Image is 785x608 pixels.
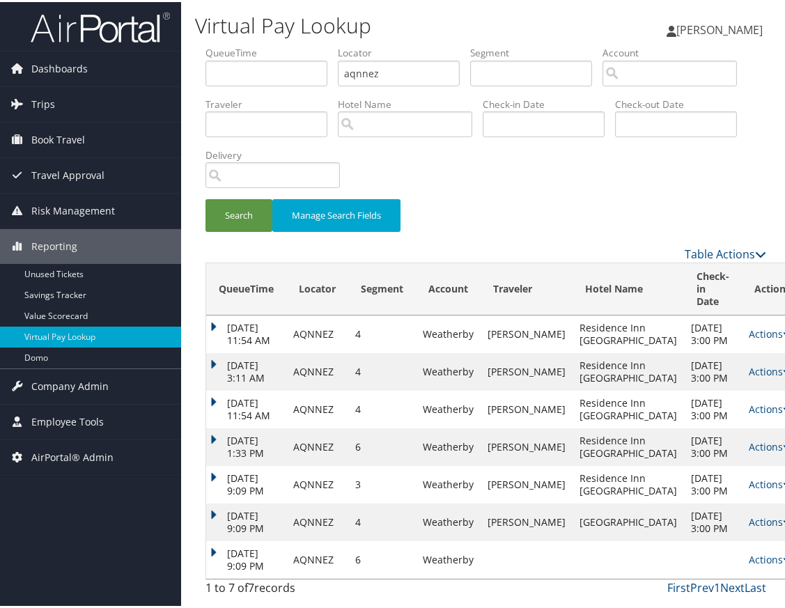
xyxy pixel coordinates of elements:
td: Residence Inn [GEOGRAPHIC_DATA] [573,351,684,389]
td: Residence Inn [GEOGRAPHIC_DATA] [573,426,684,464]
td: Weatherby [416,501,481,539]
td: [DATE] 3:00 PM [684,351,742,389]
td: Weatherby [416,313,481,351]
td: [DATE] 9:09 PM [206,464,286,501]
td: [DATE] 11:54 AM [206,313,286,351]
th: QueueTime: activate to sort column ascending [206,261,286,313]
td: AQNNEZ [286,464,348,501]
td: Residence Inn [GEOGRAPHIC_DATA] [573,464,684,501]
th: Locator: activate to sort column ascending [286,261,348,313]
td: 4 [348,501,416,539]
td: AQNNEZ [286,539,348,577]
span: 7 [248,578,254,593]
td: [PERSON_NAME] [481,313,573,351]
td: Residence Inn [GEOGRAPHIC_DATA] [573,313,684,351]
td: [PERSON_NAME] [481,389,573,426]
span: Travel Approval [31,156,104,191]
td: AQNNEZ [286,389,348,426]
td: 4 [348,313,416,351]
td: [DATE] 3:11 AM [206,351,286,389]
span: Employee Tools [31,403,104,437]
td: [DATE] 1:33 PM [206,426,286,464]
th: Segment: activate to sort column ascending [348,261,416,313]
h1: Virtual Pay Lookup [195,9,583,38]
span: Book Travel [31,120,85,155]
td: [PERSON_NAME] [481,464,573,501]
span: Reporting [31,227,77,262]
td: Weatherby [416,539,481,577]
label: QueueTime [205,44,338,58]
img: airportal-logo.png [31,9,170,42]
td: 6 [348,539,416,577]
label: Traveler [205,95,338,109]
span: AirPortal® Admin [31,438,114,473]
div: 1 to 7 of records [205,577,330,601]
button: Search [205,197,272,230]
label: Delivery [205,146,350,160]
td: [DATE] 3:00 PM [684,501,742,539]
td: Weatherby [416,389,481,426]
td: [DATE] 9:09 PM [206,501,286,539]
label: Check-out Date [615,95,747,109]
span: Dashboards [31,49,88,84]
span: Risk Management [31,192,115,226]
a: Next [720,578,745,593]
span: Trips [31,85,55,120]
td: 4 [348,389,416,426]
td: [PERSON_NAME] [481,351,573,389]
td: [DATE] 3:00 PM [684,389,742,426]
a: [PERSON_NAME] [667,7,777,49]
th: Check-in Date: activate to sort column ascending [684,261,742,313]
label: Segment [470,44,603,58]
td: [DATE] 3:00 PM [684,464,742,501]
button: Manage Search Fields [272,197,401,230]
a: Table Actions [685,244,766,260]
td: 6 [348,426,416,464]
td: Weatherby [416,464,481,501]
th: Hotel Name: activate to sort column ascending [573,261,684,313]
span: [PERSON_NAME] [676,20,763,36]
td: [PERSON_NAME] [481,426,573,464]
td: [DATE] 3:00 PM [684,313,742,351]
label: Hotel Name [338,95,483,109]
label: Check-in Date [483,95,615,109]
td: [DATE] 9:09 PM [206,539,286,577]
label: Locator [338,44,470,58]
td: [PERSON_NAME] [481,501,573,539]
td: Residence Inn [GEOGRAPHIC_DATA] [573,389,684,426]
td: AQNNEZ [286,313,348,351]
span: Company Admin [31,367,109,402]
td: AQNNEZ [286,501,348,539]
td: 4 [348,351,416,389]
td: [DATE] 3:00 PM [684,426,742,464]
th: Traveler: activate to sort column ascending [481,261,573,313]
th: Account: activate to sort column ascending [416,261,481,313]
a: Prev [690,578,714,593]
label: Account [603,44,747,58]
td: Weatherby [416,351,481,389]
a: Last [745,578,766,593]
a: First [667,578,690,593]
td: AQNNEZ [286,351,348,389]
td: 3 [348,464,416,501]
td: AQNNEZ [286,426,348,464]
td: Weatherby [416,426,481,464]
td: [DATE] 11:54 AM [206,389,286,426]
td: [GEOGRAPHIC_DATA] [573,501,684,539]
a: 1 [714,578,720,593]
